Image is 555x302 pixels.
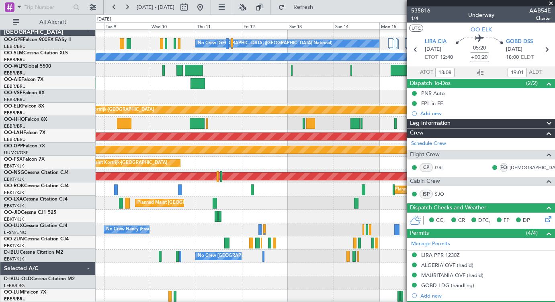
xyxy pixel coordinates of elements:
span: (2/2) [526,79,538,87]
span: OO-WLP [4,64,24,69]
span: OO-ROK [4,184,24,188]
span: ATOT [420,68,433,77]
div: Planned Maint [GEOGRAPHIC_DATA] ([GEOGRAPHIC_DATA] National) [137,197,283,209]
a: EBBR/BRU [4,83,26,89]
span: D-IBLU [4,250,20,255]
span: [DATE] [425,46,441,54]
span: [DATE] - [DATE] [137,4,174,11]
div: No Crew [GEOGRAPHIC_DATA] ([GEOGRAPHIC_DATA] National) [198,250,332,262]
span: Dispatch To-Dos [410,79,451,88]
div: ISP [420,190,433,199]
span: OO-LAH [4,130,23,135]
button: Refresh [274,1,323,14]
a: EBKT/KJK [4,243,24,249]
a: LFPB/LBG [4,283,25,289]
div: CP [420,163,433,172]
span: ELDT [521,54,534,62]
div: Tue 9 [104,22,150,29]
span: OO-HHO [4,117,25,122]
button: All Aircraft [9,16,87,29]
div: No Crew [GEOGRAPHIC_DATA] ([GEOGRAPHIC_DATA] National) [198,37,332,50]
span: GOBD DSS [506,38,533,46]
a: OO-LAHFalcon 7X [4,130,45,135]
a: EBKT/KJK [4,256,24,262]
a: EBKT/KJK [4,216,24,222]
span: OO-NSG [4,170,24,175]
a: OO-ROKCessna Citation CJ4 [4,184,69,188]
span: 535816 [411,6,430,15]
input: --:-- [508,68,527,77]
div: Wed 10 [150,22,196,29]
a: OO-JIDCessna CJ1 525 [4,210,56,215]
input: Trip Number [25,1,71,13]
div: Add new [420,292,551,299]
a: OO-WLPGlobal 5500 [4,64,51,69]
span: 18:00 [506,54,519,62]
div: No Crew Nancy (Essey) [106,223,154,236]
a: Manage Permits [411,240,450,248]
a: EBBR/BRU [4,43,26,50]
div: Underway [468,11,494,19]
span: OO-VSF [4,91,23,95]
div: [DATE] [97,16,111,23]
span: OO-SLM [4,51,23,56]
a: EBBR/BRU [4,57,26,63]
span: Permits [410,229,429,238]
a: LFSN/ENC [4,230,26,236]
span: OO-LUM [4,290,24,295]
span: 1/4 [411,15,430,22]
span: OO-ZUN [4,237,24,242]
a: OO-AIEFalcon 7X [4,77,43,82]
span: Refresh [287,4,320,10]
span: (4/4) [526,229,538,237]
span: OO-AIE [4,77,21,82]
div: FPL in FF [421,100,443,107]
span: OO-GPP [4,144,23,149]
span: Flight Crew [410,150,440,159]
a: OO-GPEFalcon 900EX EASy II [4,37,71,42]
a: EBBR/BRU [4,296,26,302]
div: Add new [420,110,551,117]
div: Planned Maint Kortrijk-[GEOGRAPHIC_DATA] [60,104,154,116]
div: LIRA PPR 1230Z [421,252,460,259]
span: D-IBLU-OLD [4,277,31,281]
span: CR [458,217,465,225]
a: EBKT/KJK [4,176,24,182]
a: OO-SLMCessna Citation XLS [4,51,68,56]
a: D-IBLU-OLDCessna Citation M2 [4,277,75,281]
a: SJO [435,190,453,198]
div: MAURITANIA OVF (hadid) [421,272,483,279]
span: ALDT [529,68,542,77]
div: Thu 11 [196,22,242,29]
div: Mon 15 [379,22,425,29]
a: OO-ZUNCessna Citation CJ4 [4,237,69,242]
span: AAB54E [529,6,551,15]
a: OO-LUMFalcon 7X [4,290,46,295]
span: CC, [436,217,445,225]
a: GRI [435,164,453,171]
a: EBKT/KJK [4,163,24,169]
span: OO-LUX [4,223,23,228]
button: UTC [409,25,423,32]
span: Leg Information [410,119,451,128]
a: OO-LXACessna Citation CJ4 [4,197,68,202]
span: Crew [410,128,424,138]
span: DFC, [478,217,490,225]
a: EBBR/BRU [4,123,26,129]
input: --:-- [435,68,455,77]
span: All Aircraft [21,19,85,25]
span: Cabin Crew [410,177,440,186]
span: OO-ELK [471,25,492,34]
div: Fri 12 [242,22,288,29]
span: LIRA CIA [425,38,446,46]
a: EBKT/KJK [4,203,24,209]
span: OO-FSX [4,157,23,162]
a: OO-LUXCessna Citation CJ4 [4,223,68,228]
span: OO-ELK [4,104,22,109]
span: Dispatch Checks and Weather [410,203,486,213]
a: OO-VSFFalcon 8X [4,91,45,95]
a: OO-ELKFalcon 8X [4,104,44,109]
span: [DATE] [506,46,522,54]
div: Sat 13 [288,22,334,29]
span: OO-JID [4,210,21,215]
